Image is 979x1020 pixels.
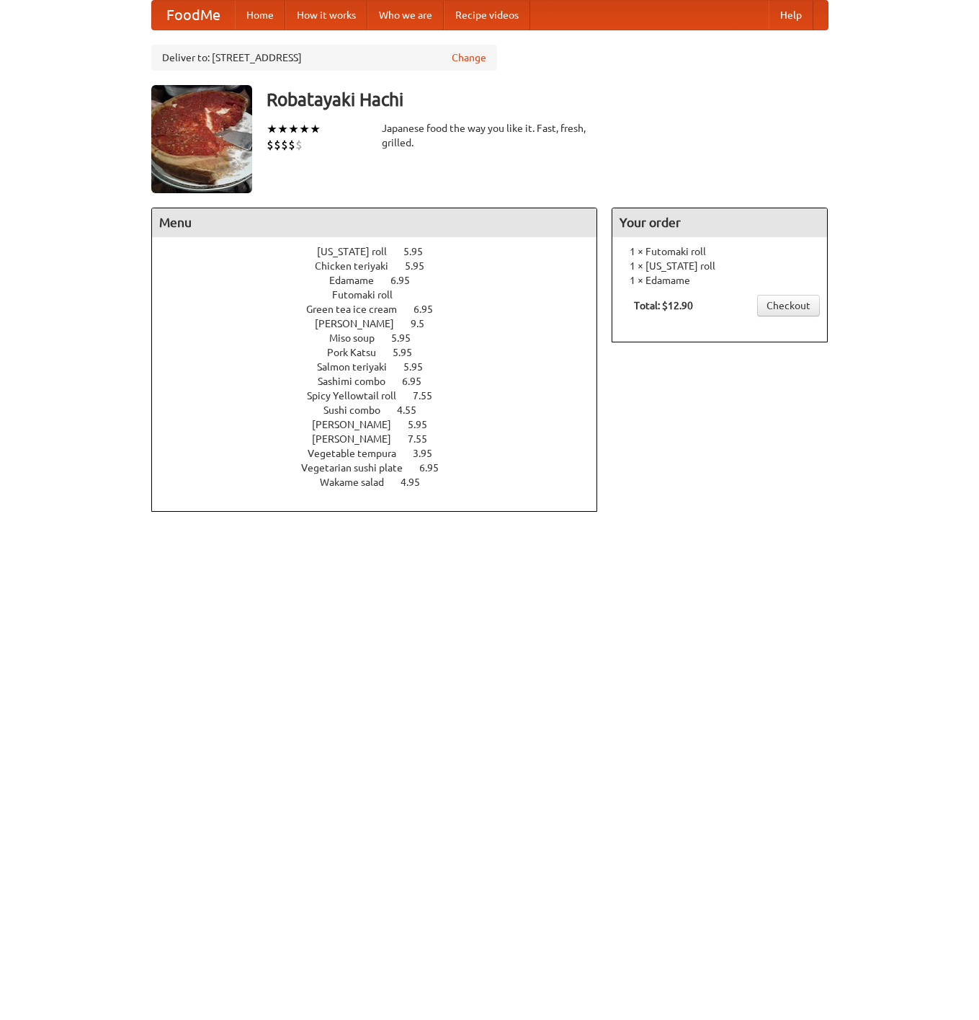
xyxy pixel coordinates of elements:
[317,361,401,373] span: Salmon teriyaki
[301,462,465,474] a: Vegetarian sushi plate 6.95
[403,246,437,257] span: 5.95
[402,376,436,387] span: 6.95
[317,246,401,257] span: [US_STATE] roll
[315,260,403,272] span: Chicken teriyaki
[267,121,277,137] li: ★
[323,404,443,416] a: Sushi combo 4.55
[327,347,439,358] a: Pork Katsu 5.95
[401,476,434,488] span: 4.95
[329,332,389,344] span: Miso soup
[235,1,285,30] a: Home
[299,121,310,137] li: ★
[267,85,828,114] h3: Robatayaki Hachi
[312,419,454,430] a: [PERSON_NAME] 5.95
[405,260,439,272] span: 5.95
[327,347,390,358] span: Pork Katsu
[307,390,411,402] span: Spicy Yellowtail roll
[413,303,447,315] span: 6.95
[281,137,288,153] li: $
[634,300,693,311] b: Total: $12.90
[408,433,442,445] span: 7.55
[323,404,395,416] span: Sushi combo
[391,332,425,344] span: 5.95
[301,462,417,474] span: Vegetarian sushi plate
[393,347,426,358] span: 5.95
[329,275,388,286] span: Edamame
[308,448,411,459] span: Vegetable tempura
[306,303,411,315] span: Green tea ice cream
[620,244,820,259] li: 1 × Futomaki roll
[310,121,321,137] li: ★
[419,462,453,474] span: 6.95
[408,419,442,430] span: 5.95
[285,1,367,30] a: How it works
[288,137,295,153] li: $
[332,289,434,301] a: Futomaki roll
[612,208,827,237] h4: Your order
[317,246,450,257] a: [US_STATE] roll 5.95
[315,318,451,329] a: [PERSON_NAME] 9.5
[274,137,281,153] li: $
[152,208,597,237] h4: Menu
[312,433,406,445] span: [PERSON_NAME]
[329,332,437,344] a: Miso soup 5.95
[306,303,460,315] a: Green tea ice cream 6.95
[295,137,303,153] li: $
[403,361,437,373] span: 5.95
[312,419,406,430] span: [PERSON_NAME]
[267,137,274,153] li: $
[308,448,459,459] a: Vegetable tempura 3.95
[769,1,813,30] a: Help
[277,121,288,137] li: ★
[413,390,447,402] span: 7.55
[151,45,497,71] div: Deliver to: [STREET_ADDRESS]
[452,50,486,65] a: Change
[367,1,444,30] a: Who we are
[312,433,454,445] a: [PERSON_NAME] 7.55
[413,448,447,459] span: 3.95
[329,275,437,286] a: Edamame 6.95
[390,275,424,286] span: 6.95
[397,404,431,416] span: 4.55
[444,1,530,30] a: Recipe videos
[315,318,408,329] span: [PERSON_NAME]
[382,121,598,150] div: Japanese food the way you like it. Fast, fresh, grilled.
[620,273,820,288] li: 1 × Edamame
[411,318,439,329] span: 9.5
[318,376,400,387] span: Sashimi combo
[620,259,820,273] li: 1 × [US_STATE] roll
[307,390,459,402] a: Spicy Yellowtail roll 7.55
[288,121,299,137] li: ★
[317,361,450,373] a: Salmon teriyaki 5.95
[151,85,252,193] img: angular.jpg
[318,376,448,387] a: Sashimi combo 6.95
[757,295,820,316] a: Checkout
[315,260,451,272] a: Chicken teriyaki 5.95
[320,476,398,488] span: Wakame salad
[152,1,235,30] a: FoodMe
[320,476,447,488] a: Wakame salad 4.95
[332,289,407,301] span: Futomaki roll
